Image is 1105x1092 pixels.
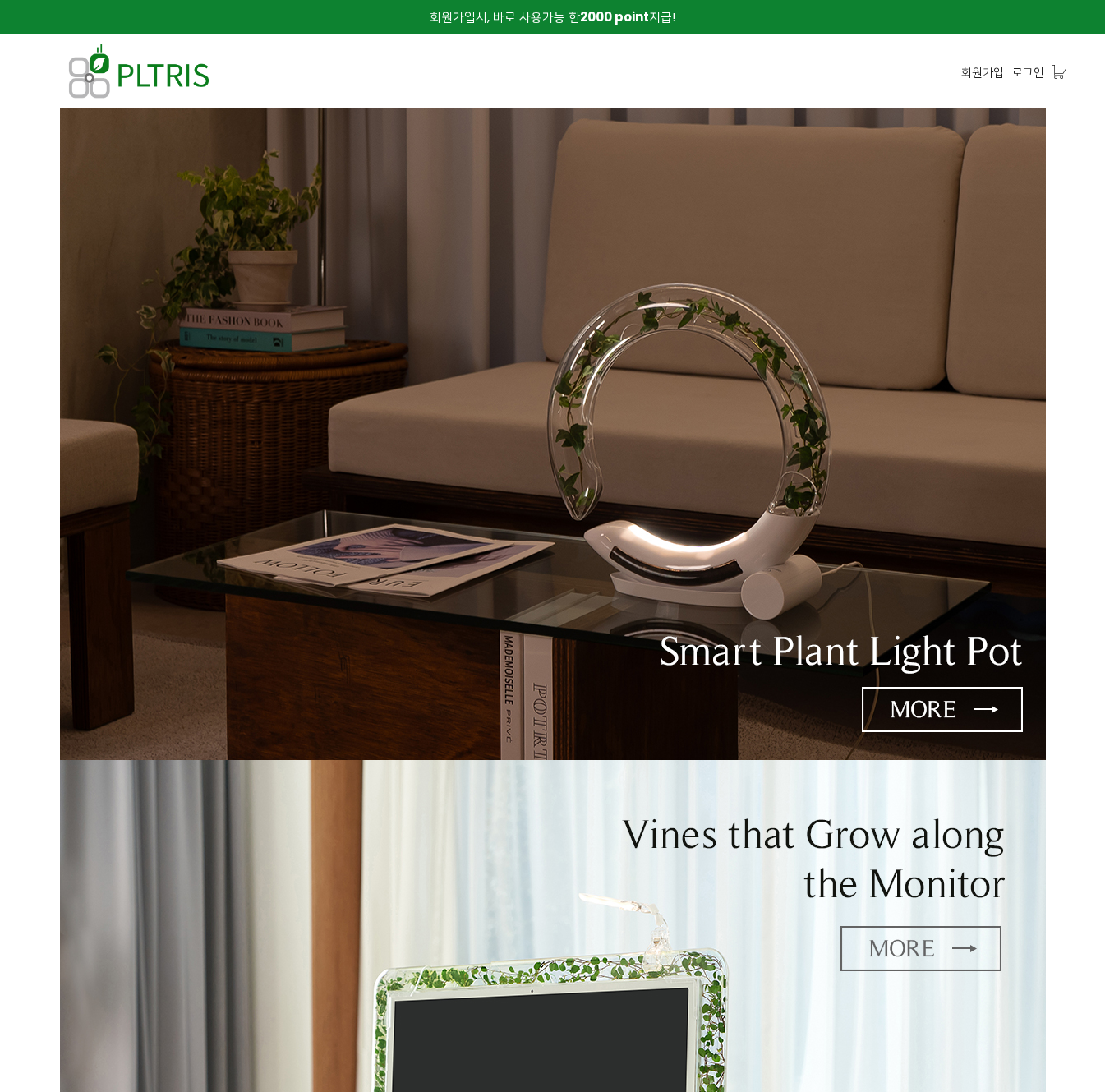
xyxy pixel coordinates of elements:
[430,8,675,25] span: 회원가입시, 바로 사용가능 한 지급!
[580,8,649,25] strong: 2000 point
[1012,63,1044,81] a: 로그인
[961,63,1004,81] a: 회원가입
